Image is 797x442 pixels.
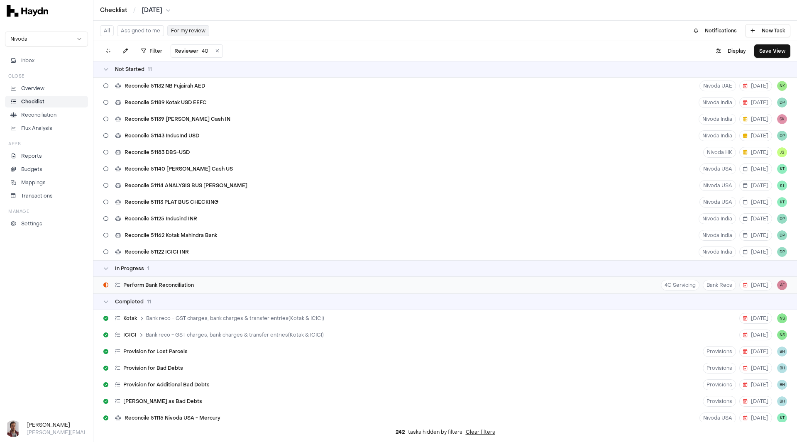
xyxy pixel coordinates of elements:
button: Clear filters [466,429,495,435]
span: [DATE] [743,381,768,388]
span: Reconcile 51189 Kotak USD EEFC [125,99,207,106]
span: Provision for Additional Bad Debts [123,381,210,388]
button: [DATE] [739,114,772,125]
button: BH [777,380,787,390]
button: DP [777,131,787,141]
button: New Task [745,24,790,37]
button: [DATE] [739,180,772,191]
span: [DATE] [743,182,768,189]
span: Reconcile 51115 Nivoda USA - Mercury [125,415,220,421]
button: Display [711,44,751,58]
p: Overview [21,85,44,92]
span: 11 [148,66,152,73]
span: [DATE] [743,232,768,239]
span: [DATE] [743,83,768,89]
h3: [PERSON_NAME] [27,421,88,429]
button: BH [777,363,787,373]
button: Nivoda India [699,97,736,108]
button: KT [777,164,787,174]
nav: breadcrumb [100,6,171,15]
button: Notifications [689,24,742,37]
button: Inbox [5,55,88,66]
button: [DATE] [739,379,772,390]
span: DP [777,230,787,240]
button: Nivoda USA [699,413,736,423]
button: [DATE] [739,313,772,324]
p: Settings [21,220,42,227]
span: 242 [396,429,405,435]
span: SK [777,114,787,124]
span: 11 [147,298,151,305]
a: Flux Analysis [5,122,88,134]
span: Reconcile 51132 NB Fujairah AED [125,83,205,89]
div: tasks hidden by filters [93,422,797,442]
p: Flux Analysis [21,125,52,132]
span: [DATE] [743,166,768,172]
a: Transactions [5,190,88,202]
h3: Manage [8,208,29,215]
span: Reconcile 51140 [PERSON_NAME] Cash US [125,166,233,172]
button: NS [777,313,787,323]
span: [DATE] [743,199,768,205]
button: [DATE] [739,396,772,407]
span: Reconcile 51113 PLAT BUS CHECKING [125,199,218,205]
p: Transactions [21,192,53,200]
button: For my review [167,25,209,36]
button: [DATE] [739,164,772,174]
span: [DATE] [743,215,768,222]
button: [DATE] [739,97,772,108]
span: KT [777,413,787,423]
button: [DATE] [739,413,772,423]
a: Reconciliation [5,109,88,121]
span: [DATE] [743,132,768,139]
span: Not Started [115,66,144,73]
span: DP [777,247,787,257]
span: [DATE] [743,282,768,288]
button: Provisions [703,346,736,357]
button: JS [777,147,787,157]
span: [DATE] [743,348,768,355]
span: Reconcile 51143 IndusInd USD [125,132,199,139]
button: Nivoda India [699,130,736,141]
p: Reconciliation [21,111,56,119]
span: Inbox [21,57,34,64]
a: Settings [5,218,88,230]
span: Bank reco - GST charges, bank charges & transfer entries(Kotak & ICICI) [146,315,324,322]
img: svg+xml,%3c [7,5,48,17]
span: BH [777,347,787,357]
button: KT [777,181,787,190]
span: [DATE] [743,149,768,156]
button: NS [777,330,787,340]
button: [DATE] [739,230,772,241]
span: BH [777,396,787,406]
span: [DATE] [743,249,768,255]
a: Overview [5,83,88,94]
a: Checklist [5,96,88,107]
button: [DATE] [739,280,772,291]
h3: Close [8,73,24,79]
span: Completed [115,298,144,305]
span: Reconcile 51114 ANALYSIS BUS [PERSON_NAME] [125,182,247,189]
button: Nivoda India [699,114,736,125]
span: KT [777,197,787,207]
span: Kotak [123,315,137,322]
button: Provisions [703,396,736,407]
span: Reconcile 51183 DBS-USD [125,149,190,156]
button: [DATE] [739,197,772,208]
span: [DATE] [743,415,768,421]
span: Bank reco - GST charges, bank charges & transfer entries(Kotak & ICICI) [146,332,324,338]
span: [DATE] [142,6,162,15]
button: Save View [754,44,790,58]
button: AF [777,280,787,290]
button: Nivoda HK [703,147,736,158]
span: Reconcile 51139 [PERSON_NAME] Cash IN [125,116,230,122]
span: Provision for Lost Parcels [123,348,188,355]
span: Reconcile 51122 ICICI INR [125,249,189,255]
